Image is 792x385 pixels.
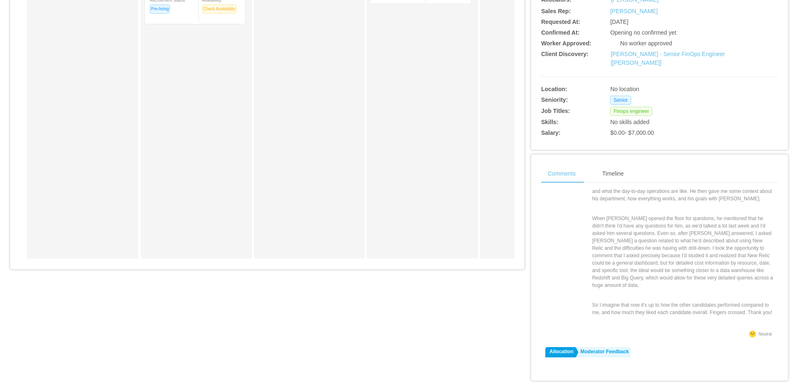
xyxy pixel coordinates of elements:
[202,5,237,14] span: Check Availability
[541,164,582,183] div: Comments
[610,19,628,25] span: [DATE]
[610,129,654,136] span: $0.00 - $7,000.00
[541,29,580,36] b: Confirmed At:
[541,96,568,103] b: Seniority:
[150,5,170,14] span: Pre-hiring
[541,51,588,57] b: Client Discovery:
[610,107,652,116] span: Finops engineer
[541,86,567,92] b: Location:
[592,215,774,289] p: When [PERSON_NAME] opened the floor for questions, he mentioned that he didn't think I'd have any...
[610,29,676,36] span: Opening no confirmed yet
[610,119,649,125] span: No skills added
[545,347,575,357] a: Allocation
[610,96,631,105] span: Senior
[759,332,772,336] span: Neutral
[610,85,728,94] div: No location
[610,8,658,14] a: [PERSON_NAME]
[596,164,630,183] div: Timeline
[576,347,631,357] a: Moderator Feedback
[541,40,591,47] b: Worker Approved:
[541,8,571,14] b: Sales Rep:
[541,119,558,125] b: Skills:
[541,108,570,114] b: Job Titles:
[610,51,725,66] a: [PERSON_NAME] - Senior FinOps Engineer [[PERSON_NAME]]
[541,19,580,25] b: Requested At:
[541,129,561,136] b: Salary:
[620,40,672,47] span: No worker approved
[592,301,774,316] p: So I imagine that now it's up to how the other candidates performed compared to me, and how much ...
